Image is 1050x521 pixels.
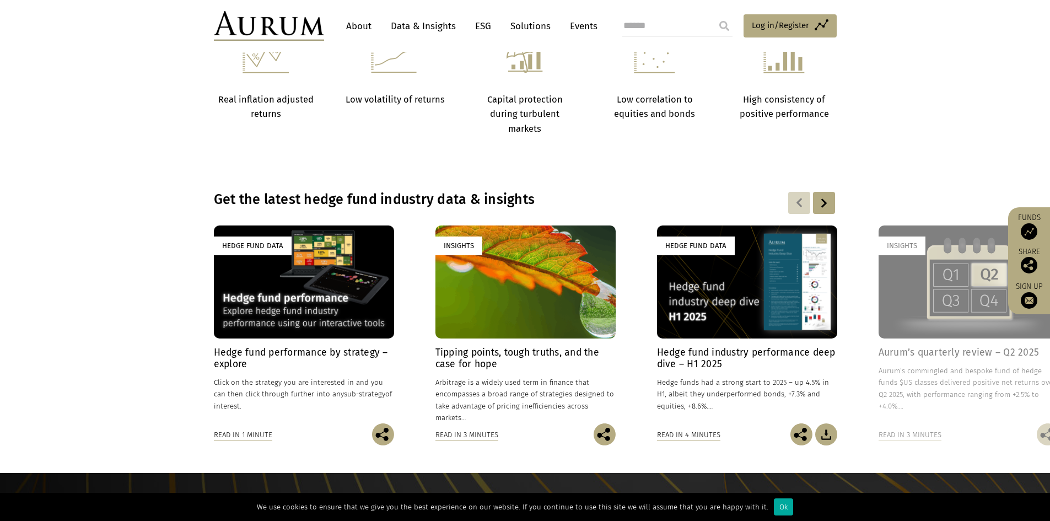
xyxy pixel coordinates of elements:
a: Events [564,16,597,36]
div: Ok [774,498,793,515]
span: Log in/Register [752,19,809,32]
p: Click on the strategy you are interested in and you can then click through further into any of in... [214,377,394,411]
a: Funds [1014,213,1044,240]
div: Hedge Fund Data [657,237,735,255]
strong: High consistency of positive performance [740,94,829,119]
h4: Tipping points, tough truths, and the case for hope [435,347,616,370]
h4: Hedge fund industry performance deep dive – H1 2025 [657,347,837,370]
div: Insights [435,237,482,255]
strong: Capital protection during turbulent markets [487,94,563,134]
div: Insights [879,237,925,255]
h4: Hedge fund performance by strategy – explore [214,347,394,370]
span: sub-strategy [344,390,385,398]
strong: Real inflation adjusted returns [218,94,314,119]
div: Read in 4 minutes [657,429,720,441]
a: ESG [470,16,497,36]
strong: Low correlation to equities and bonds [614,94,695,119]
img: Sign up to our newsletter [1021,292,1037,309]
img: Aurum [214,11,324,41]
div: Read in 3 minutes [435,429,498,441]
img: Download Article [815,423,837,445]
a: Hedge Fund Data Hedge fund performance by strategy – explore Click on the strategy you are intere... [214,225,394,423]
a: Data & Insights [385,16,461,36]
h3: Get the latest hedge fund industry data & insights [214,191,694,208]
p: Hedge funds had a strong start to 2025 – up 4.5% in H1, albeit they underperformed bonds, +7.3% a... [657,377,837,411]
a: Sign up [1014,282,1044,309]
a: Insights Tipping points, tough truths, and the case for hope Arbitrage is a widely used term in f... [435,225,616,423]
a: About [341,16,377,36]
div: Read in 3 minutes [879,429,941,441]
p: Arbitrage is a widely used term in finance that encompasses a broad range of strategies designed ... [435,377,616,423]
img: Share this post [594,423,616,445]
strong: Low volatility of returns [346,94,445,105]
a: Log in/Register [744,14,837,37]
div: Read in 1 minute [214,429,272,441]
div: Share [1014,248,1044,273]
div: Hedge Fund Data [214,237,292,255]
input: Submit [713,15,735,37]
img: Share this post [372,423,394,445]
img: Share this post [1021,257,1037,273]
img: Access Funds [1021,223,1037,240]
img: Share this post [790,423,812,445]
a: Solutions [505,16,556,36]
a: Hedge Fund Data Hedge fund industry performance deep dive – H1 2025 Hedge funds had a strong star... [657,225,837,423]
